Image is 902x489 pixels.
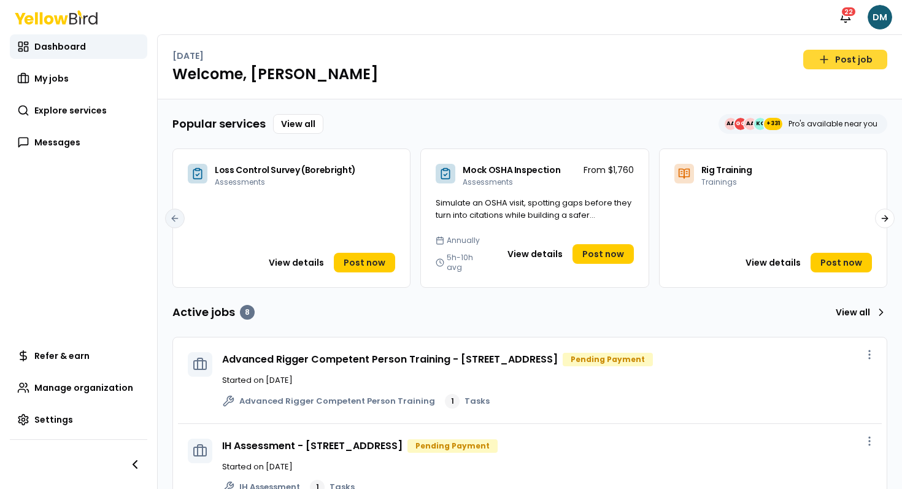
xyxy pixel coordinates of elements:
[344,256,385,269] span: Post now
[582,248,624,260] span: Post now
[734,118,747,130] span: GG
[766,118,780,130] span: +331
[831,302,887,322] a: View all
[738,253,808,272] button: View details
[34,104,107,117] span: Explore services
[10,34,147,59] a: Dashboard
[34,350,90,362] span: Refer & earn
[239,395,435,407] span: Advanced Rigger Competent Person Training
[744,118,757,130] span: AA
[445,394,460,409] div: 1
[222,352,558,366] a: Advanced Rigger Competent Person Training - [STREET_ADDRESS]
[463,177,513,187] span: Assessments
[172,115,266,133] h3: Popular services
[222,461,872,473] p: Started on [DATE]
[447,236,480,245] span: Annually
[222,439,403,453] a: IH Assessment - [STREET_ADDRESS]
[222,374,872,387] p: Started on [DATE]
[34,40,86,53] span: Dashboard
[34,72,69,85] span: My jobs
[334,253,395,272] a: Post now
[10,66,147,91] a: My jobs
[215,164,356,176] span: Loss Control Survey (Borebright)
[803,50,887,69] a: Post job
[447,253,490,272] span: 5h-10h avg
[34,414,73,426] span: Settings
[563,353,653,366] div: Pending Payment
[10,375,147,400] a: Manage organization
[701,177,737,187] span: Trainings
[10,407,147,432] a: Settings
[172,64,887,84] h1: Welcome, [PERSON_NAME]
[811,253,872,272] a: Post now
[261,253,331,272] button: View details
[868,5,892,29] span: DM
[725,118,737,130] span: AA
[215,177,265,187] span: Assessments
[788,119,877,129] p: Pro's available near you
[172,50,204,62] p: [DATE]
[445,394,490,409] a: 1Tasks
[463,164,560,176] span: Mock OSHA Inspection
[833,5,858,29] button: 22
[240,305,255,320] div: 8
[500,244,570,264] button: View details
[584,164,634,176] p: From $1,760
[841,6,857,17] div: 22
[34,136,80,148] span: Messages
[10,130,147,155] a: Messages
[407,439,498,453] div: Pending Payment
[10,98,147,123] a: Explore services
[820,256,862,269] span: Post now
[172,304,255,321] h3: Active jobs
[701,164,752,176] span: Rig Training
[436,197,631,233] span: Simulate an OSHA visit, spotting gaps before they turn into citations while building a safer work...
[572,244,634,264] a: Post now
[10,344,147,368] a: Refer & earn
[754,118,766,130] span: KO
[34,382,133,394] span: Manage organization
[273,114,323,134] a: View all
